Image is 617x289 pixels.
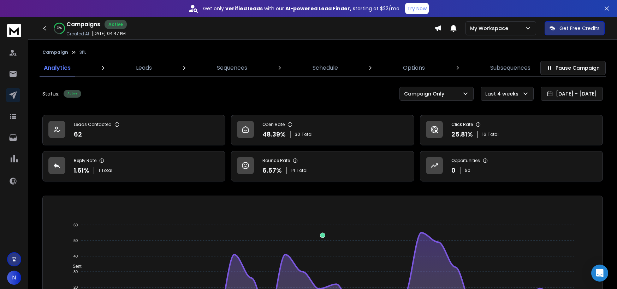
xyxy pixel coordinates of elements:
a: Analytics [40,59,75,76]
a: Leads [132,59,156,76]
a: Leads Contacted62 [42,115,225,145]
a: Subsequences [486,59,535,76]
p: My Workspace [470,25,511,32]
a: Reply Rate1.61%1Total [42,151,225,181]
tspan: 50 [73,238,78,243]
button: N [7,271,21,285]
tspan: 60 [73,223,78,227]
button: Get Free Credits [545,21,605,35]
button: Campaign [42,50,68,55]
span: Sent [67,264,82,269]
p: Get only with our starting at $22/mo [203,5,399,12]
p: 1.61 % [74,166,89,175]
p: Opportunities [451,158,480,163]
span: Total [297,168,308,173]
a: Open Rate48.39%30Total [231,115,414,145]
p: Leads [136,64,152,72]
img: logo [7,24,21,37]
p: Campaign Only [404,90,447,97]
p: 6.57 % [262,166,282,175]
strong: AI-powered Lead Finder, [285,5,351,12]
div: Active [64,90,81,98]
p: Status: [42,90,59,97]
p: 0 [451,166,456,175]
span: Total [302,132,313,137]
p: Analytics [44,64,71,72]
p: Created At: [66,31,90,37]
div: Open Intercom Messenger [591,265,608,282]
p: Get Free Credits [559,25,600,32]
div: Active [105,20,127,29]
span: Total [488,132,499,137]
tspan: 30 [73,270,78,274]
span: 16 [482,132,486,137]
p: 48.39 % [262,129,286,139]
p: Open Rate [262,122,285,127]
p: $ 0 [465,168,470,173]
p: 62 [74,129,82,139]
p: Last 4 weeks [485,90,521,97]
span: 30 [295,132,300,137]
p: 72 % [57,26,62,30]
span: Total [101,168,112,173]
p: 3PL [79,50,86,55]
p: [DATE] 04:47 PM [92,31,126,36]
tspan: 40 [73,254,78,258]
span: 14 [291,168,295,173]
p: Click Rate [451,122,473,127]
p: Options [403,64,425,72]
a: Options [399,59,429,76]
h1: Campaigns [66,20,100,29]
a: Schedule [308,59,342,76]
span: 1 [99,168,100,173]
a: Opportunities0$0 [420,151,603,181]
a: Bounce Rate6.57%14Total [231,151,414,181]
p: Reply Rate [74,158,96,163]
p: Subsequences [490,64,530,72]
p: Schedule [313,64,338,72]
p: Sequences [217,64,247,72]
button: [DATE] - [DATE] [541,87,603,101]
a: Click Rate25.81%16Total [420,115,603,145]
p: Leads Contacted [74,122,112,127]
p: 25.81 % [451,129,473,139]
button: Try Now [405,3,429,14]
p: Bounce Rate [262,158,290,163]
strong: verified leads [225,5,263,12]
a: Sequences [213,59,251,76]
button: Pause Campaign [540,61,606,75]
p: Try Now [407,5,427,12]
